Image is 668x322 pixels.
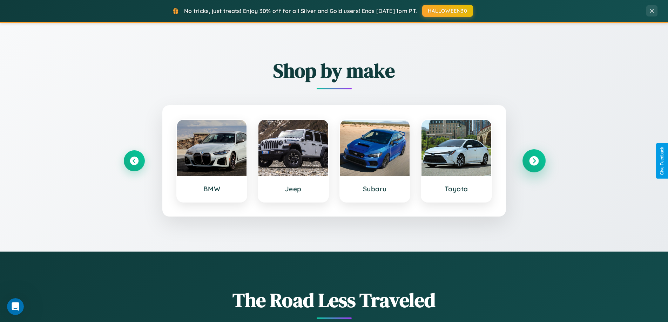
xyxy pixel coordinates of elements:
h3: Subaru [347,185,403,193]
h3: Toyota [429,185,484,193]
button: HALLOWEEN30 [422,5,473,17]
iframe: Intercom live chat [7,298,24,315]
h2: Shop by make [124,57,545,84]
span: No tricks, just treats! Enjoy 30% off for all Silver and Gold users! Ends [DATE] 1pm PT. [184,7,417,14]
h3: Jeep [265,185,321,193]
h3: BMW [184,185,240,193]
div: Give Feedback [660,147,664,175]
h1: The Road Less Traveled [124,287,545,314]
